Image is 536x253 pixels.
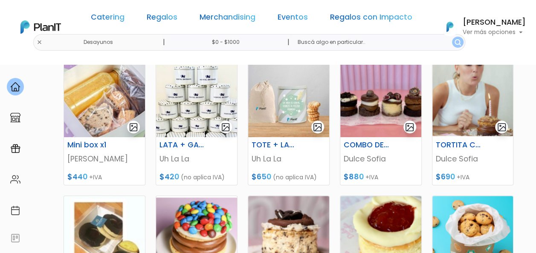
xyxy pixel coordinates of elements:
[200,14,255,24] a: Merchandising
[129,122,139,132] img: gallery-light
[440,17,459,36] img: PlanIt Logo
[344,172,364,182] span: $880
[10,144,20,154] img: campaigns-02234683943229c281be62815700db0a1741e53638e28bf9629b52c665b00959.svg
[340,62,422,185] a: gallery-light COMBO DEGUSTACIONES Dulce Sofia $880 +IVA
[147,14,177,24] a: Regalos
[248,62,330,185] a: gallery-light TOTE + LATA + GALLETITAS Uh La La $650 (no aplica IVA)
[10,233,20,243] img: feedback-78b5a0c8f98aac82b08bfc38622c3050aee476f2c9584af64705fc4e61158814.svg
[287,37,289,47] p: |
[405,122,414,132] img: gallery-light
[91,14,125,24] a: Catering
[156,62,238,185] a: gallery-light LATA + GALLETITAS Uh La La $420 (no aplica IVA)
[432,62,513,137] img: thumb_Captura_de_pantalla_2025-05-21_161406.png
[156,62,237,137] img: thumb_7512FCFC-B374-42E2-9952-2AAB46D733C3_1_201_a.jpeg
[37,40,42,45] img: close-6986928ebcb1d6c9903e3b54e860dbc4d054630f23adef3a32610726dff6a82b.svg
[67,172,87,182] span: $440
[290,34,465,51] input: Buscá algo en particular..
[436,172,455,182] span: $690
[431,141,487,149] h6: TORTITA CUMPLE
[159,153,234,164] p: Uh La La
[278,14,308,24] a: Eventos
[10,205,20,216] img: calendar-87d922413cdce8b2cf7b7f5f62616a5cf9e4887200fb71536465627b3292af00.svg
[64,62,145,137] img: thumb_EB136D83-624B-4E5B-863E-8E8D14AEC6BF.jpeg
[463,29,526,35] p: Ver más opciones
[44,8,123,25] div: ¿Necesitás ayuda?
[154,141,211,149] h6: LATA + GALLETITAS
[162,37,165,47] p: |
[497,122,507,132] img: gallery-light
[432,62,514,185] a: gallery-light TORTITA CUMPLE Dulce Sofia $690 +IVA
[10,82,20,92] img: home-e721727adea9d79c4d83392d1f703f7f8bce08238fde08b1acbfd93340b81755.svg
[64,62,145,185] a: gallery-light Mini box x1 [PERSON_NAME] $440 +IVA
[10,112,20,123] img: marketplace-4ceaa7011d94191e9ded77b95e3339b90024bf715f7c57f8cf31f2d8c509eaba.svg
[159,172,179,182] span: $420
[455,39,461,46] img: search_button-432b6d5273f82d61273b3651a40e1bd1b912527efae98b1b7a1b2c0702e16a8d.svg
[252,172,271,182] span: $650
[330,14,412,24] a: Regalos con Impacto
[89,173,102,181] span: +IVA
[67,153,142,164] p: [PERSON_NAME]
[248,62,329,137] img: thumb_image__copia___copia_-Photoroom__2_.jpg
[313,122,322,132] img: gallery-light
[20,20,61,34] img: PlanIt Logo
[273,173,317,181] span: (no aplica IVA)
[252,153,326,164] p: Uh La La
[365,173,378,181] span: +IVA
[435,16,526,38] button: PlanIt Logo [PERSON_NAME] Ver más opciones
[436,153,510,164] p: Dulce Sofia
[340,62,421,137] img: thumb_Captura_de_pantalla_2025-05-21_160911.png
[62,141,119,149] h6: Mini box x1
[246,141,303,149] h6: TOTE + LATA + GALLETITAS
[457,173,469,181] span: +IVA
[344,153,418,164] p: Dulce Sofia
[463,19,526,26] h6: [PERSON_NAME]
[221,122,231,132] img: gallery-light
[181,173,225,181] span: (no aplica IVA)
[339,141,395,149] h6: COMBO DEGUSTACIONES
[10,174,20,184] img: people-662611757002400ad9ed0e3c099ab2801c6687ba6c219adb57efc949bc21e19d.svg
